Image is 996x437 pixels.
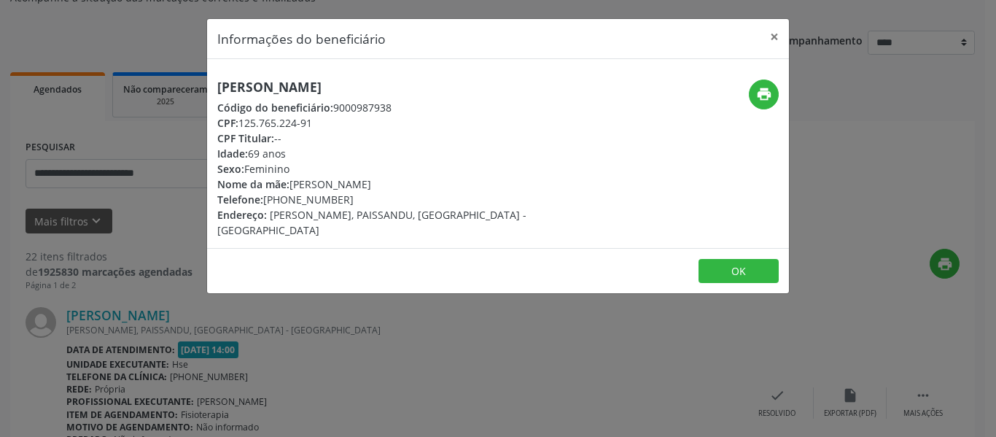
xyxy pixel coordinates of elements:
[217,208,526,237] span: [PERSON_NAME], PAISSANDU, [GEOGRAPHIC_DATA] - [GEOGRAPHIC_DATA]
[749,80,779,109] button: print
[217,29,386,48] h5: Informações do beneficiário
[217,101,333,115] span: Código do beneficiário:
[217,131,274,145] span: CPF Titular:
[217,146,585,161] div: 69 anos
[699,259,779,284] button: OK
[217,177,289,191] span: Nome da mãe:
[217,177,585,192] div: [PERSON_NAME]
[756,86,772,102] i: print
[217,208,267,222] span: Endereço:
[217,162,244,176] span: Sexo:
[217,100,585,115] div: 9000987938
[217,193,263,206] span: Telefone:
[217,131,585,146] div: --
[217,80,585,95] h5: [PERSON_NAME]
[217,147,248,161] span: Idade:
[217,116,238,130] span: CPF:
[760,19,789,55] button: Close
[217,161,585,177] div: Feminino
[217,115,585,131] div: 125.765.224-91
[217,192,585,207] div: [PHONE_NUMBER]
